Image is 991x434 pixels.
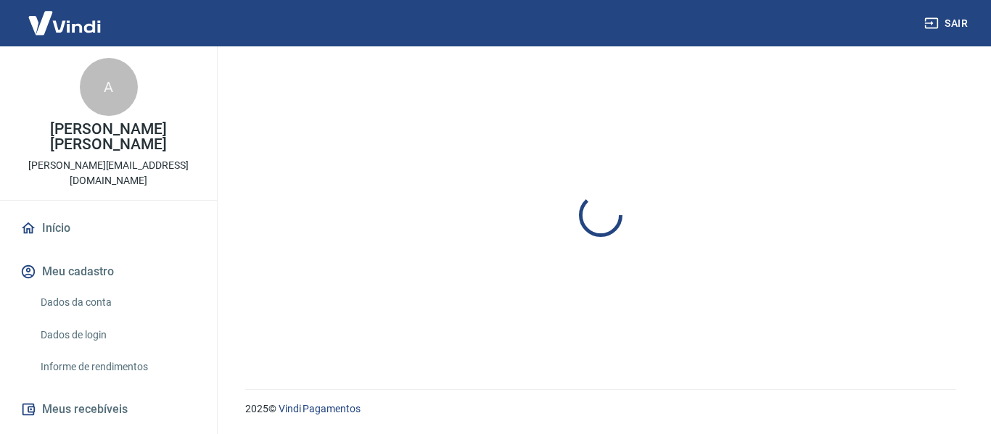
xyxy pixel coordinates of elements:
a: Dados de login [35,320,200,350]
p: 2025 © [245,401,956,417]
div: A [80,58,138,116]
a: Início [17,212,200,244]
p: [PERSON_NAME][EMAIL_ADDRESS][DOMAIN_NAME] [12,158,205,188]
a: Dados da conta [35,288,200,317]
a: Vindi Pagamentos [279,403,361,414]
p: [PERSON_NAME] [PERSON_NAME] [12,122,205,152]
a: Informe de rendimentos [35,352,200,382]
button: Sair [921,10,974,37]
button: Meus recebíveis [17,393,200,425]
img: Vindi [17,1,112,45]
button: Meu cadastro [17,256,200,288]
